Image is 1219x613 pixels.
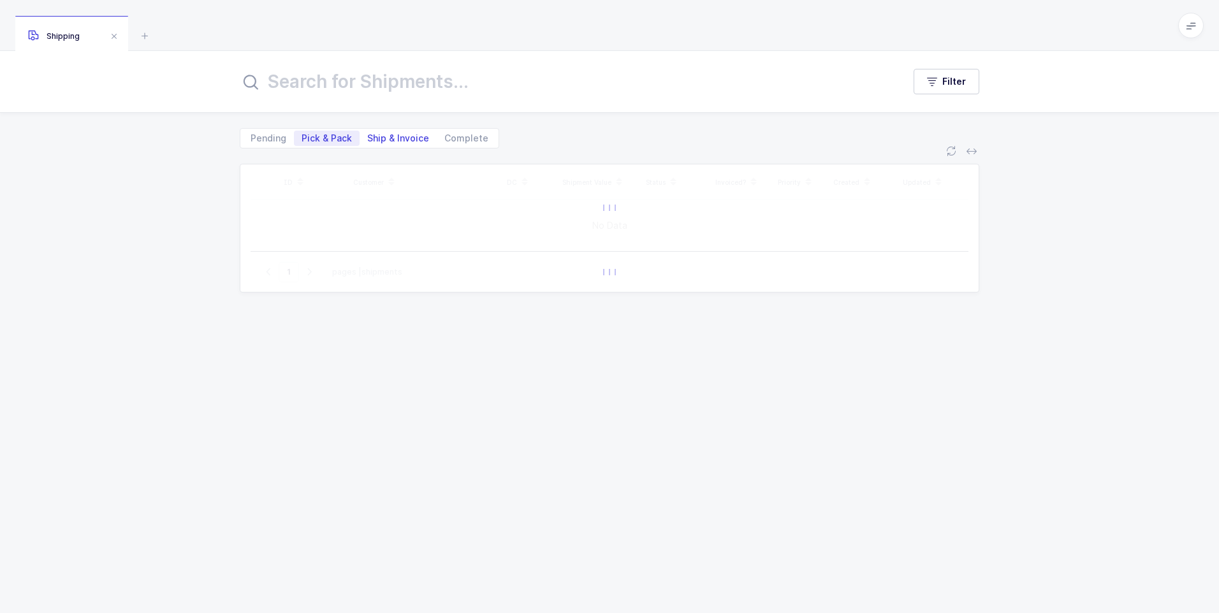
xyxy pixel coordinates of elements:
[302,134,352,143] span: Pick & Pack
[914,69,979,94] button: Filter
[942,75,966,88] span: Filter
[251,134,286,143] span: Pending
[367,134,429,143] span: Ship & Invoice
[28,31,80,41] span: Shipping
[240,66,888,97] input: Search for Shipments...
[444,134,488,143] span: Complete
